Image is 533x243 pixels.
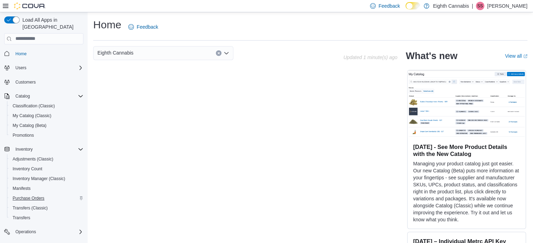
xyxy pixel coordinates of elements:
[10,121,83,130] span: My Catalog (Beta)
[137,23,158,30] span: Feedback
[476,2,484,10] div: Shari Smiley
[477,2,483,10] span: SS
[10,184,83,193] span: Manifests
[10,155,56,163] a: Adjustments (Classic)
[7,193,86,203] button: Purchase Orders
[13,145,83,153] span: Inventory
[7,184,86,193] button: Manifests
[1,63,86,73] button: Users
[1,144,86,154] button: Inventory
[13,195,45,201] span: Purchase Orders
[7,121,86,130] button: My Catalog (Beta)
[1,49,86,59] button: Home
[10,204,83,212] span: Transfers (Classic)
[10,174,68,183] a: Inventory Manager (Classic)
[15,79,36,85] span: Customers
[10,214,83,222] span: Transfers
[10,214,33,222] a: Transfers
[13,78,83,86] span: Customers
[13,228,83,236] span: Operations
[13,215,30,221] span: Transfers
[10,131,37,140] a: Promotions
[7,111,86,121] button: My Catalog (Classic)
[10,174,83,183] span: Inventory Manager (Classic)
[472,2,473,10] p: |
[10,165,83,173] span: Inventory Count
[15,146,33,152] span: Inventory
[405,2,420,9] input: Dark Mode
[13,92,33,100] button: Catalog
[13,49,83,58] span: Home
[10,194,83,202] span: Purchase Orders
[15,65,26,71] span: Users
[13,92,83,100] span: Catalog
[10,112,54,120] a: My Catalog (Classic)
[10,102,58,110] a: Classification (Classic)
[14,2,46,9] img: Cova
[13,78,39,86] a: Customers
[13,145,35,153] button: Inventory
[93,18,121,32] h1: Home
[378,2,400,9] span: Feedback
[13,113,52,119] span: My Catalog (Classic)
[7,164,86,174] button: Inventory Count
[1,77,86,87] button: Customers
[505,53,527,59] a: View allExternal link
[343,55,397,60] p: Updated 1 minute(s) ago
[216,50,221,56] button: Clear input
[13,156,53,162] span: Adjustments (Classic)
[13,133,34,138] span: Promotions
[13,176,65,181] span: Inventory Manager (Classic)
[7,130,86,140] button: Promotions
[15,51,27,57] span: Home
[125,20,161,34] a: Feedback
[15,229,36,235] span: Operations
[413,143,520,157] h3: [DATE] - See More Product Details with the New Catalog
[10,155,83,163] span: Adjustments (Classic)
[10,112,83,120] span: My Catalog (Classic)
[13,50,29,58] a: Home
[523,54,527,58] svg: External link
[13,166,42,172] span: Inventory Count
[20,16,83,30] span: Load All Apps in [GEOGRAPHIC_DATA]
[1,227,86,237] button: Operations
[487,2,527,10] p: [PERSON_NAME]
[405,9,406,10] span: Dark Mode
[10,194,47,202] a: Purchase Orders
[13,123,47,128] span: My Catalog (Beta)
[10,165,45,173] a: Inventory Count
[13,64,29,72] button: Users
[10,131,83,140] span: Promotions
[7,101,86,111] button: Classification (Classic)
[7,203,86,213] button: Transfers (Classic)
[13,228,39,236] button: Operations
[13,205,48,211] span: Transfers (Classic)
[406,50,457,62] h2: What's new
[10,184,33,193] a: Manifests
[224,50,229,56] button: Open list of options
[10,204,50,212] a: Transfers (Classic)
[13,103,55,109] span: Classification (Classic)
[97,49,134,57] span: Eighth Cannabis
[7,154,86,164] button: Adjustments (Classic)
[10,102,83,110] span: Classification (Classic)
[13,64,83,72] span: Users
[15,93,30,99] span: Catalog
[10,121,49,130] a: My Catalog (Beta)
[13,186,30,191] span: Manifests
[433,2,469,10] p: Eighth Cannabis
[7,174,86,184] button: Inventory Manager (Classic)
[413,160,520,223] p: Managing your product catalog just got easier. Our new Catalog (Beta) puts more information at yo...
[7,213,86,223] button: Transfers
[1,91,86,101] button: Catalog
